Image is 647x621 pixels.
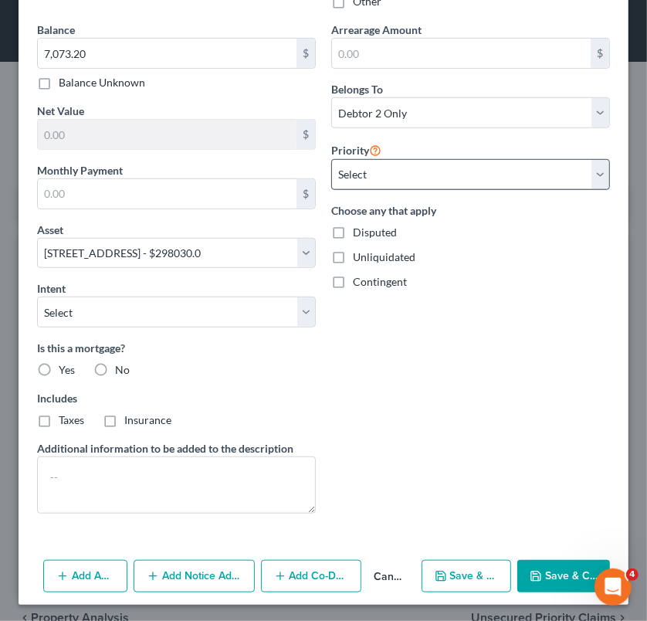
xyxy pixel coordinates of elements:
label: Arrearage Amount [331,22,422,38]
button: Save & Close [517,560,610,592]
input: 0.00 [38,120,296,149]
iframe: Intercom live chat [594,568,632,606]
label: Monthly Payment [37,162,123,178]
div: $ [591,39,609,68]
span: Yes [59,363,75,376]
span: Asset [37,223,63,236]
span: Taxes [59,413,84,426]
label: Is this a mortgage? [37,340,316,356]
label: Choose any that apply [331,202,610,219]
label: Additional information to be added to the description [37,440,293,456]
input: 0.00 [38,39,296,68]
span: Contingent [353,275,407,288]
button: Add Notice Address [134,560,255,592]
label: Includes [37,390,316,406]
button: Cancel [361,562,415,592]
label: Balance [37,22,75,38]
div: $ [296,120,315,149]
span: Insurance [124,413,171,426]
label: Intent [37,280,66,297]
input: 0.00 [38,179,296,209]
label: Priority [331,141,381,159]
span: No [115,363,130,376]
label: Net Value [37,103,84,119]
span: 4 [626,568,639,581]
button: Add Action [43,560,127,592]
div: $ [296,179,315,209]
span: Belongs To [331,83,383,96]
button: Save & New [422,560,511,592]
span: Disputed [353,226,397,239]
span: Unliquidated [353,250,415,263]
label: Balance Unknown [59,75,145,90]
input: 0.00 [332,39,591,68]
button: Add Co-Debtor [261,560,362,592]
div: $ [296,39,315,68]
